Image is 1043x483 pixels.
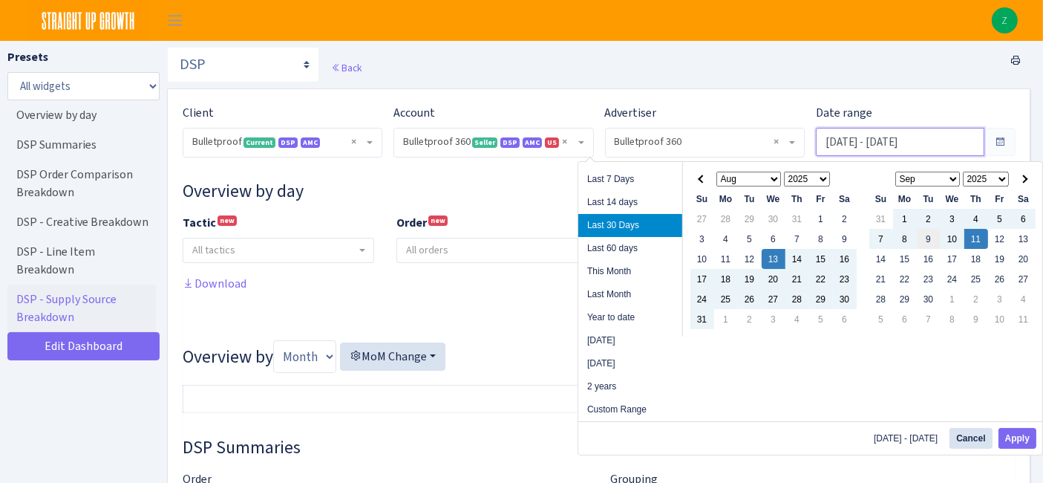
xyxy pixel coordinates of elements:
[615,134,786,149] span: Bulletproof 360
[869,229,893,249] td: 7
[578,214,682,237] li: Last 30 Days
[183,276,246,291] a: Download
[964,249,988,269] td: 18
[351,134,356,149] span: Remove all items
[917,249,941,269] td: 16
[917,269,941,289] td: 23
[183,437,1016,458] h3: Widget #37
[809,189,833,209] th: Fr
[738,189,762,209] th: Tu
[941,209,964,229] td: 3
[183,104,214,122] label: Client
[809,229,833,249] td: 8
[809,289,833,309] td: 29
[809,249,833,269] td: 15
[988,189,1012,209] th: Fr
[917,189,941,209] th: Tu
[762,269,785,289] td: 20
[7,48,48,66] label: Presets
[714,229,738,249] td: 4
[949,428,992,449] button: Cancel
[917,229,941,249] td: 9
[893,269,917,289] td: 22
[992,7,1018,33] img: Zach Belous
[809,209,833,229] td: 1
[278,137,298,148] span: DSP
[988,309,1012,329] td: 10
[785,269,809,289] td: 21
[578,168,682,191] li: Last 7 Days
[690,189,714,209] th: Su
[690,289,714,309] td: 24
[578,306,682,329] li: Year to date
[869,209,893,229] td: 31
[7,237,156,285] a: DSP - Line Item Breakdown
[690,229,714,249] td: 3
[816,104,872,122] label: Date range
[183,340,1016,373] h3: Overview by
[1012,309,1036,329] td: 11
[243,137,275,148] span: Current
[785,229,809,249] td: 7
[941,309,964,329] td: 8
[1012,229,1036,249] td: 13
[183,181,1016,202] h3: Widget #10
[605,104,657,122] label: Advertiser
[192,134,364,149] span: Bulletproof <span class="badge badge-success">Current</span><span class="badge badge-primary">DSP...
[917,309,941,329] td: 7
[690,249,714,269] td: 10
[809,269,833,289] td: 22
[785,289,809,309] td: 28
[893,309,917,329] td: 6
[500,137,520,148] span: DSP
[785,309,809,329] td: 4
[301,137,320,148] span: AMC
[396,215,427,230] b: Order
[523,137,542,148] span: Amazon Marketing Cloud
[833,249,857,269] td: 16
[988,229,1012,249] td: 12
[998,428,1036,449] button: Apply
[218,215,237,226] sup: new
[964,309,988,329] td: 9
[340,343,445,371] button: MoM Change
[941,189,964,209] th: We
[1012,189,1036,209] th: Sa
[738,209,762,229] td: 29
[762,309,785,329] td: 3
[738,269,762,289] td: 19
[941,269,964,289] td: 24
[785,209,809,229] td: 31
[403,134,575,149] span: Bulletproof 360 <span class="badge badge-success">Seller</span><span class="badge badge-primary">...
[563,134,568,149] span: Remove all items
[964,229,988,249] td: 11
[183,215,216,230] b: Tactic
[578,398,682,421] li: Custom Range
[690,209,714,229] td: 27
[192,243,235,257] span: All tactics
[964,269,988,289] td: 25
[738,309,762,329] td: 2
[690,309,714,329] td: 31
[428,215,448,226] sup: new
[578,375,682,398] li: 2 years
[941,249,964,269] td: 17
[774,134,779,149] span: Remove all items
[785,249,809,269] td: 14
[941,289,964,309] td: 1
[7,207,156,237] a: DSP - Creative Breakdown
[833,189,857,209] th: Sa
[988,249,1012,269] td: 19
[393,104,435,122] label: Account
[988,209,1012,229] td: 5
[7,100,156,130] a: Overview by day
[917,209,941,229] td: 2
[578,329,682,352] li: [DATE]
[941,229,964,249] td: 10
[578,283,682,306] li: Last Month
[762,189,785,209] th: We
[7,332,160,360] a: Edit Dashboard
[964,289,988,309] td: 2
[714,189,738,209] th: Mo
[762,249,785,269] td: 13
